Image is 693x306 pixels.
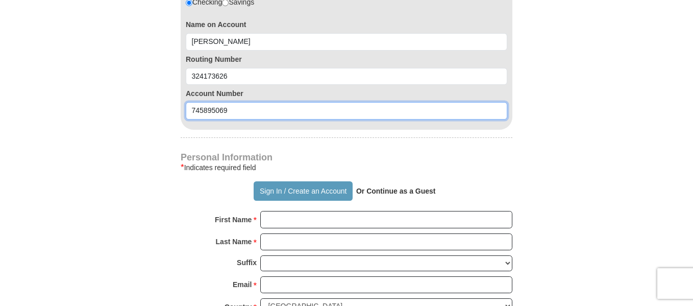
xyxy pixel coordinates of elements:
[181,153,512,161] h4: Personal Information
[186,88,507,99] label: Account Number
[215,213,252,227] strong: First Name
[186,19,507,30] label: Name on Account
[356,187,436,195] strong: Or Continue as a Guest
[186,54,507,64] label: Routing Number
[181,161,512,174] div: Indicates required field
[237,255,257,270] strong: Suffix
[233,277,252,292] strong: Email
[216,234,252,249] strong: Last Name
[254,181,352,201] button: Sign In / Create an Account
